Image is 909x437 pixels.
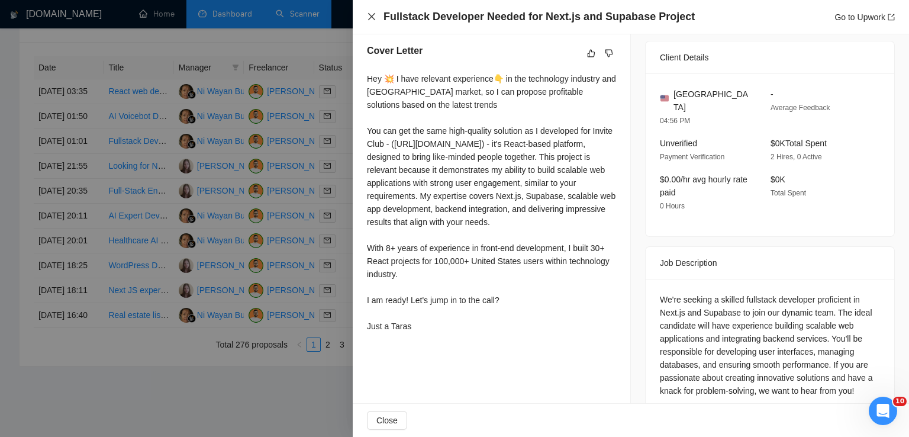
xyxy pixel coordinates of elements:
span: Total Spent [771,189,806,197]
div: Hey 💥 I have relevant experience👇 in the technology industry and [GEOGRAPHIC_DATA] market, so I c... [367,72,616,333]
img: 🇺🇸 [660,94,669,102]
span: $0.00/hr avg hourly rate paid [660,175,747,197]
span: Unverified [660,139,697,148]
button: dislike [602,46,616,60]
span: 0 Hours [660,202,685,210]
iframe: Intercom live chat [869,397,897,425]
span: $0K [771,175,785,184]
h4: Fullstack Developer Needed for Next.js and Supabase Project [383,9,695,24]
span: [GEOGRAPHIC_DATA] [673,88,752,114]
span: 2 Hires, 0 Active [771,153,822,161]
span: 10 [893,397,907,406]
span: - [771,89,773,99]
button: like [584,46,598,60]
a: Go to Upworkexport [834,12,895,22]
span: dislike [605,49,613,58]
span: Close [376,414,398,427]
span: like [587,49,595,58]
h5: Cover Letter [367,44,423,58]
button: Close [367,12,376,22]
span: Average Feedback [771,104,830,112]
span: close [367,12,376,21]
span: $0K Total Spent [771,139,827,148]
span: export [888,14,895,21]
span: Payment Verification [660,153,724,161]
div: We're seeking a skilled fullstack developer proficient in Next.js and Supabase to join our dynami... [660,293,880,397]
button: Close [367,411,407,430]
span: 04:56 PM [660,117,690,125]
div: Job Description [660,247,880,279]
div: Client Details [660,41,880,73]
